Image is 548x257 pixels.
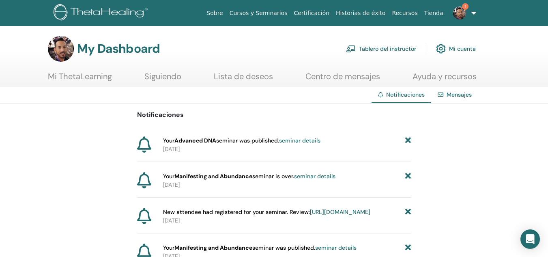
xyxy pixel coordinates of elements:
[54,4,150,22] img: logo.png
[226,6,291,21] a: Cursos y Seminarios
[305,71,380,87] a: Centro de mensajes
[203,6,226,21] a: Sobre
[346,45,356,52] img: chalkboard-teacher.svg
[163,145,411,153] p: [DATE]
[413,71,477,87] a: Ayuda y recursos
[462,3,468,10] span: 1
[137,110,411,120] p: Notificaciones
[279,137,320,144] a: seminar details
[163,172,335,181] span: Your seminar is over.
[346,40,416,58] a: Tablero del instructor
[520,229,540,249] div: Open Intercom Messenger
[386,91,425,98] span: Notificaciones
[389,6,421,21] a: Recursos
[163,208,370,216] span: New attendee had registered for your seminar. Review:
[333,6,389,21] a: Historias de éxito
[310,208,370,216] a: [URL][DOMAIN_NAME]
[163,216,411,225] p: [DATE]
[163,244,357,252] span: Your seminar was published.
[77,41,160,56] h3: My Dashboard
[144,71,181,87] a: Siguiendo
[290,6,333,21] a: Certificación
[421,6,447,21] a: Tienda
[315,244,357,251] a: seminar details
[453,6,466,19] img: default.jpg
[163,136,320,145] span: Your seminar was published.
[174,173,252,180] strong: Manifesting and Abundance
[174,137,216,144] strong: Advanced DNA
[447,91,472,98] a: Mensajes
[174,244,252,251] strong: Manifesting and Abundance
[436,40,476,58] a: Mi cuenta
[48,36,74,62] img: default.jpg
[214,71,273,87] a: Lista de deseos
[48,71,112,87] a: Mi ThetaLearning
[163,181,411,189] p: [DATE]
[294,173,335,180] a: seminar details
[436,42,446,56] img: cog.svg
